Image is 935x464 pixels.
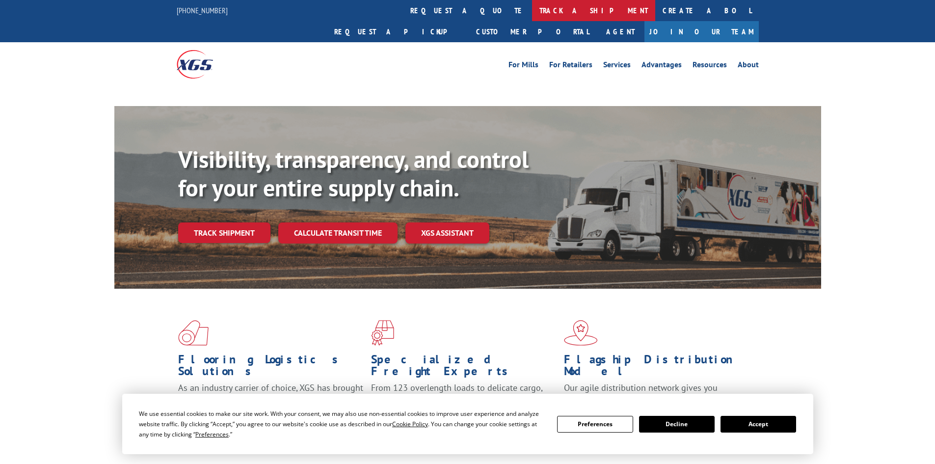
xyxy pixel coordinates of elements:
img: xgs-icon-total-supply-chain-intelligence-red [178,320,209,346]
div: We use essential cookies to make our site work. With your consent, we may also use non-essential ... [139,409,545,439]
a: [PHONE_NUMBER] [177,5,228,15]
a: XGS ASSISTANT [405,222,489,244]
a: For Mills [508,61,538,72]
a: Agent [596,21,644,42]
img: xgs-icon-flagship-distribution-model-red [564,320,598,346]
a: Join Our Team [644,21,759,42]
button: Accept [721,416,796,433]
h1: Flagship Distribution Model [564,354,749,382]
img: xgs-icon-focused-on-flooring-red [371,320,394,346]
a: Calculate transit time [278,222,398,244]
a: Request a pickup [327,21,469,42]
a: About [738,61,759,72]
h1: Flooring Logistics Solutions [178,354,364,382]
h1: Specialized Freight Experts [371,354,557,382]
a: Customer Portal [469,21,596,42]
a: Track shipment [178,222,270,243]
button: Decline [639,416,715,433]
a: Advantages [641,61,682,72]
a: Services [603,61,631,72]
button: Preferences [557,416,633,433]
span: Our agile distribution network gives you nationwide inventory management on demand. [564,382,745,405]
a: For Retailers [549,61,592,72]
b: Visibility, transparency, and control for your entire supply chain. [178,144,529,203]
span: Preferences [195,430,229,438]
a: Resources [693,61,727,72]
span: As an industry carrier of choice, XGS has brought innovation and dedication to flooring logistics... [178,382,363,417]
p: From 123 overlength loads to delicate cargo, our experienced staff knows the best way to move you... [371,382,557,426]
div: Cookie Consent Prompt [122,394,813,454]
span: Cookie Policy [392,420,428,428]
